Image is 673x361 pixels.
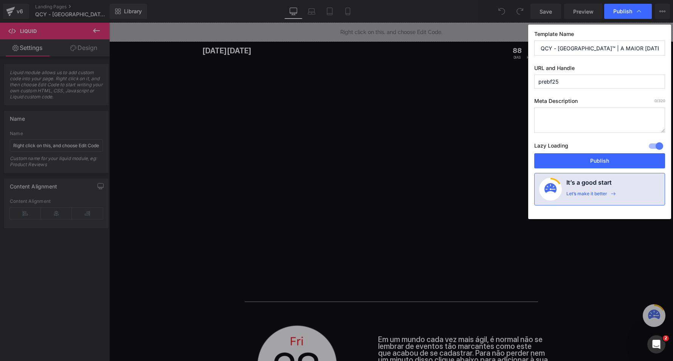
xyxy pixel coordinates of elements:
[418,25,428,33] span: 07
[654,98,657,103] span: 0
[269,313,447,347] h1: Em um mundo cada vez mais ágil, é normal não se lembrar de eventos tão marcantes como este que ac...
[403,33,412,36] span: DIAS
[534,153,665,168] button: Publish
[566,178,612,191] h4: It’s a good start
[534,31,665,40] label: Template Name
[434,25,448,33] span: 15
[663,335,669,341] span: 2
[453,25,469,33] span: 49
[534,141,568,153] label: Lazy Loading
[93,23,142,33] strong: [DATE][DATE]
[418,33,428,36] span: HORAS
[434,33,448,36] span: MINUTOS
[544,183,557,195] img: onboarding-status.svg
[534,65,665,75] label: URL and Handle
[647,335,665,353] iframe: Intercom live chat
[453,33,469,36] span: SEGUNDOS
[403,25,412,33] span: 88
[534,98,665,107] label: Meta Description
[654,98,665,103] span: /320
[613,8,632,15] span: Publish
[566,191,607,201] div: Let’s make it better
